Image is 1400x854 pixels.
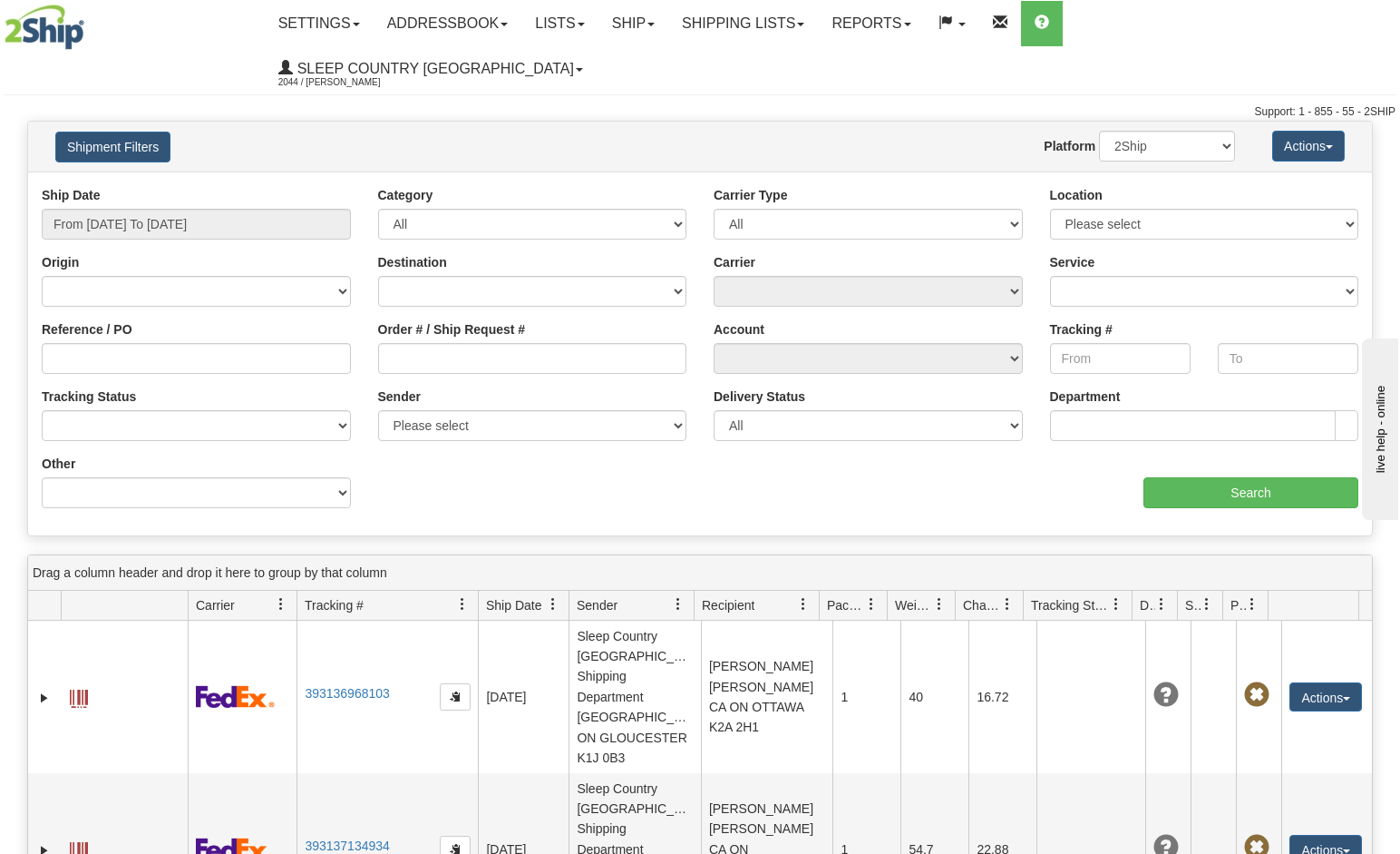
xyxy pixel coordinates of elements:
a: Recipient filter column settings [788,589,819,620]
span: Pickup Not Assigned [1244,682,1269,708]
button: Shipment Filters [55,132,170,162]
label: Tracking Status [42,388,136,406]
label: Carrier [714,253,755,271]
a: Shipping lists [668,1,818,46]
a: Tracking # filter column settings [447,589,478,620]
label: Order # / Ship Request # [378,320,526,339]
span: Unknown [1153,682,1179,708]
label: Destination [378,253,447,271]
button: Actions [1272,131,1345,162]
input: From [1050,343,1191,374]
a: 393136968103 [305,686,389,701]
label: Carrier Type [714,186,787,204]
span: Shipment Issues [1185,596,1201,614]
div: live help - online [14,15,168,29]
iframe: chat widget [1358,334,1398,519]
a: Weight filter column settings [924,589,955,620]
td: 1 [832,621,900,773]
label: Tracking # [1050,320,1113,339]
td: 40 [900,621,968,773]
label: Other [42,455,75,473]
span: Charge [963,596,1001,614]
label: Ship Date [42,186,101,204]
span: Recipient [702,596,754,614]
button: Copy to clipboard [440,683,471,711]
label: Sender [378,388,421,406]
span: Carrier [196,596,235,614]
a: Ship [598,1,668,46]
a: Shipment Issues filter column settings [1191,589,1222,620]
a: Ship Date filter column settings [538,589,569,620]
label: Location [1050,186,1103,204]
td: [DATE] [478,621,569,773]
span: Weight [895,596,933,614]
span: Tracking # [305,596,364,614]
span: Sleep Country [GEOGRAPHIC_DATA] [293,61,574,76]
a: Packages filter column settings [856,589,887,620]
div: Support: 1 - 855 - 55 - 2SHIP [5,104,1395,120]
a: Pickup Status filter column settings [1237,589,1268,620]
a: Expand [35,689,53,707]
input: Search [1143,477,1358,508]
label: Department [1050,388,1121,406]
a: Addressbook [374,1,522,46]
a: 393137134934 [305,839,389,853]
span: Tracking Status [1031,596,1110,614]
a: Lists [521,1,598,46]
span: 2044 / [PERSON_NAME] [278,74,414,92]
a: Reports [818,1,924,46]
a: Label [70,682,88,711]
td: Sleep Country [GEOGRAPHIC_DATA] Shipping Department [GEOGRAPHIC_DATA] ON GLOUCESTER K1J 0B3 [569,621,701,773]
td: 16.72 [968,621,1036,773]
img: 2 - FedEx Express® [196,685,275,708]
span: Pickup Status [1230,596,1246,614]
span: Sender [577,596,617,614]
label: Delivery Status [714,388,805,406]
img: logo2044.jpg [5,5,84,50]
a: Settings [265,1,374,46]
a: Delivery Status filter column settings [1146,589,1177,620]
a: Tracking Status filter column settings [1101,589,1132,620]
a: Charge filter column settings [992,589,1023,620]
label: Reference / PO [42,320,132,339]
a: Sender filter column settings [663,589,694,620]
button: Actions [1289,682,1362,712]
label: Account [714,320,764,339]
label: Service [1050,253,1095,271]
label: Platform [1044,137,1095,155]
span: Ship Date [486,596,541,614]
div: grid grouping header [28,555,1372,591]
td: [PERSON_NAME] [PERSON_NAME] CA ON OTTAWA K2A 2H1 [701,621,833,773]
span: Delivery Status [1140,596,1155,614]
label: Origin [42,253,79,271]
label: Category [378,186,433,204]
a: Carrier filter column settings [266,589,297,620]
span: Packages [827,596,865,614]
a: Sleep Country [GEOGRAPHIC_DATA] 2044 / [PERSON_NAME] [265,46,597,92]
input: To [1218,343,1358,374]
